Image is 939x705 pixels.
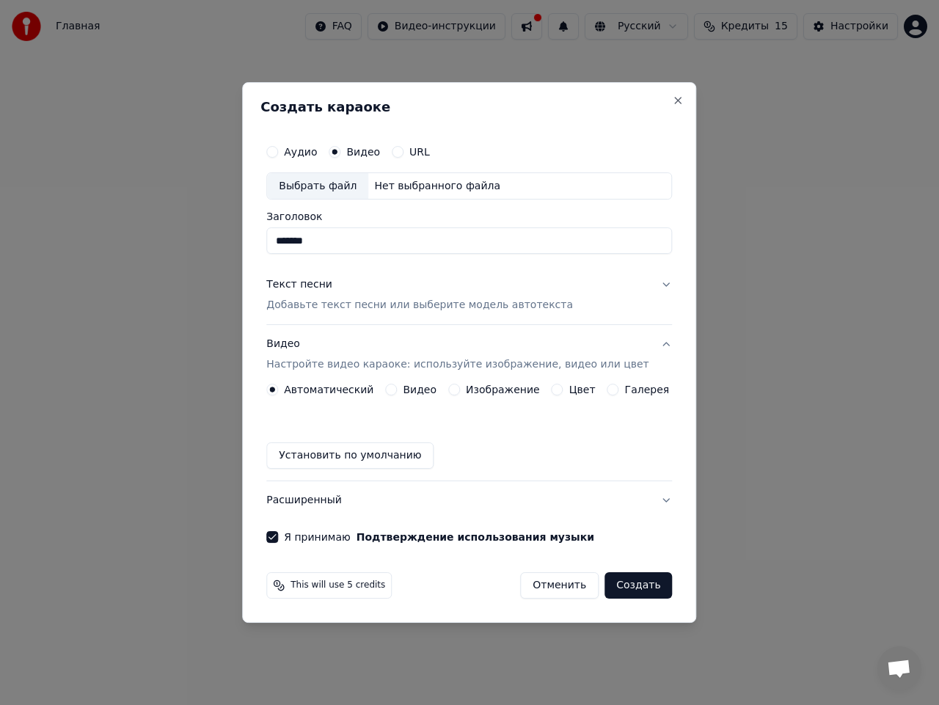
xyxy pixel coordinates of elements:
label: Аудио [284,147,317,157]
label: Заголовок [266,212,672,222]
button: Отменить [520,572,599,599]
p: Добавьте текст песни или выберите модель автотекста [266,299,573,313]
div: Нет выбранного файла [368,179,506,194]
div: Видео [266,337,648,373]
button: Расширенный [266,481,672,519]
button: Создать [604,572,672,599]
span: This will use 5 credits [291,580,385,591]
h2: Создать караоке [260,101,678,114]
div: ВидеоНастройте видео караоке: используйте изображение, видео или цвет [266,384,672,481]
button: Я принимаю [357,532,594,542]
label: Изображение [466,384,540,395]
button: Установить по умолчанию [266,442,434,469]
button: Текст песниДобавьте текст песни или выберите модель автотекста [266,266,672,325]
p: Настройте видео караоке: используйте изображение, видео или цвет [266,357,648,372]
label: Автоматический [284,384,373,395]
label: URL [409,147,430,157]
button: ВидеоНастройте видео караоке: используйте изображение, видео или цвет [266,326,672,384]
label: Видео [403,384,436,395]
label: Видео [346,147,380,157]
div: Текст песни [266,278,332,293]
label: Цвет [569,384,596,395]
div: Выбрать файл [267,173,368,200]
label: Я принимаю [284,532,594,542]
label: Галерея [625,384,670,395]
